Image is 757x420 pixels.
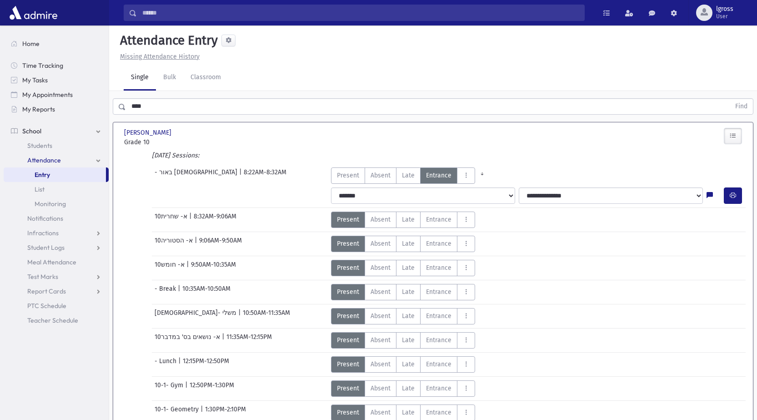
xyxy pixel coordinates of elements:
span: 11:35AM-12:15PM [226,332,272,349]
div: AttTypes [331,356,475,373]
a: Bulk [156,65,183,91]
span: | [178,356,183,373]
h5: Attendance Entry [116,33,218,48]
span: Entrance [426,171,451,180]
a: Student Logs [4,240,109,255]
span: Test Marks [27,273,58,281]
span: - Lunch [155,356,178,373]
i: [DATE] Sessions: [152,152,199,159]
span: lgross [716,5,733,13]
span: Students [27,142,52,150]
span: Present [337,239,359,248]
span: Entrance [426,359,451,369]
span: | [222,332,226,349]
span: Present [337,408,359,417]
span: | [178,284,182,300]
span: PTC Schedule [27,302,66,310]
span: 10-1- Gym [155,380,185,397]
span: Monitoring [35,200,66,208]
span: Absent [371,263,391,273]
a: Home [4,36,109,51]
span: Entrance [426,311,451,321]
span: 10:50AM-11:35AM [243,308,290,324]
span: Entrance [426,215,451,224]
button: Find [730,99,753,114]
span: Attendance [27,156,61,164]
a: Meal Attendance [4,255,109,269]
span: Present [337,311,359,321]
span: Student Logs [27,243,65,252]
span: School [22,127,41,135]
span: Grade 10 [124,137,220,147]
span: My Appointments [22,91,73,99]
span: Late [402,239,415,248]
span: My Reports [22,105,55,113]
a: Attendance [4,153,109,167]
span: 10א- הסטוריה [155,236,195,252]
span: | [185,380,190,397]
span: Entry [35,171,50,179]
span: 8:32AM-9:06AM [194,212,236,228]
span: My Tasks [22,76,48,84]
span: Late [402,171,415,180]
span: Teacher Schedule [27,316,78,324]
span: 8:22AM-8:32AM [244,167,286,184]
span: 12:15PM-12:50PM [183,356,229,373]
span: Absent [371,311,391,321]
span: Notifications [27,214,63,223]
div: AttTypes [331,260,475,276]
span: 10א- שחרית [155,212,189,228]
a: List [4,182,109,197]
span: Absent [371,359,391,369]
span: Absent [371,335,391,345]
a: School [4,124,109,138]
span: Entrance [426,263,451,273]
span: Home [22,40,40,48]
span: 10:35AM-10:50AM [182,284,231,300]
span: | [186,260,191,276]
a: My Appointments [4,87,109,102]
span: | [239,167,244,184]
div: AttTypes [331,308,475,324]
span: Late [402,384,415,393]
div: AttTypes [331,332,475,349]
span: - Break [155,284,178,300]
a: Report Cards [4,284,109,299]
u: Missing Attendance History [120,53,200,61]
a: Classroom [183,65,228,91]
span: Present [337,384,359,393]
span: Time Tracking [22,61,63,70]
span: List [35,185,45,193]
a: Monitoring [4,197,109,211]
span: Late [402,359,415,369]
span: Meal Attendance [27,258,76,266]
span: Absent [371,384,391,393]
span: Entrance [426,287,451,297]
a: Missing Attendance History [116,53,200,61]
div: AttTypes [331,284,475,300]
a: My Reports [4,102,109,116]
span: Absent [371,215,391,224]
a: Entry [4,167,106,182]
span: Present [337,171,359,180]
span: Late [402,215,415,224]
span: User [716,13,733,20]
span: Absent [371,171,391,180]
span: Infractions [27,229,59,237]
span: Present [337,335,359,345]
span: Entrance [426,384,451,393]
span: Absent [371,287,391,297]
span: 12:50PM-1:30PM [190,380,234,397]
span: Entrance [426,239,451,248]
span: | [195,236,199,252]
span: Present [337,359,359,369]
a: My Tasks [4,73,109,87]
div: AttTypes [331,380,475,397]
a: Time Tracking [4,58,109,73]
span: Present [337,263,359,273]
span: Late [402,335,415,345]
input: Search [137,5,584,21]
span: 10א- נושאים בס' במדבר [155,332,222,349]
a: Test Marks [4,269,109,284]
span: 9:50AM-10:35AM [191,260,236,276]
